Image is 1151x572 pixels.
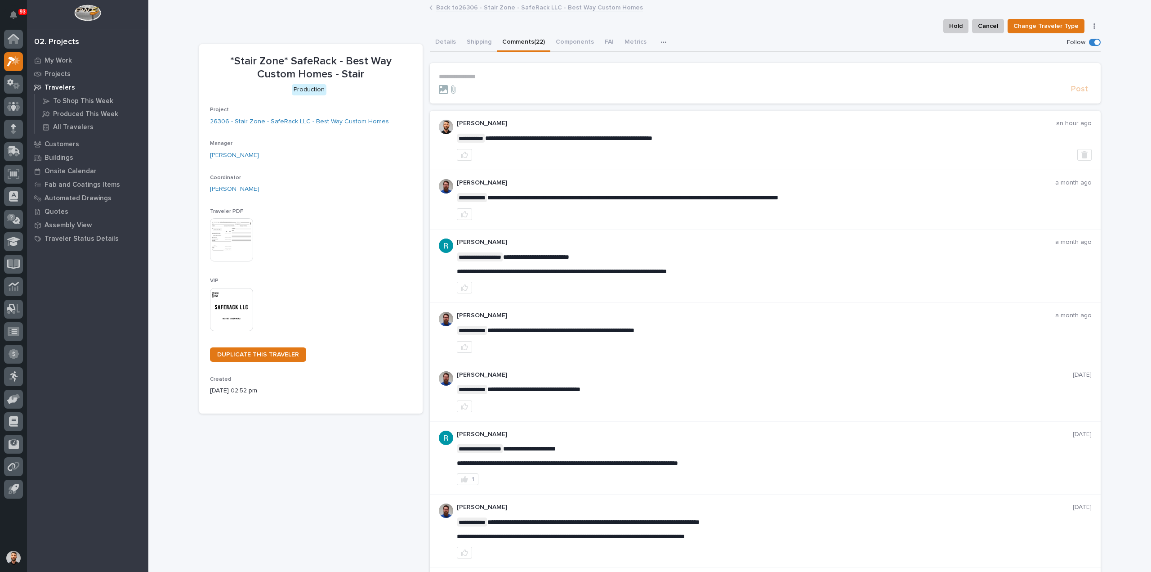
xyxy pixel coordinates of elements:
[1013,21,1079,32] span: Change Traveler Type
[210,377,231,382] span: Created
[34,37,79,47] div: 02. Projects
[436,2,643,12] a: Back to26306 - Stair Zone - SafeRack LLC - Best Way Custom Homes
[210,209,243,214] span: Traveler PDF
[457,341,472,353] button: like this post
[45,208,68,216] p: Quotes
[439,239,453,253] img: ACg8ocLIQ8uTLu8xwXPI_zF_j4cWilWA_If5Zu0E3tOGGkFk=s96-c
[1056,120,1092,127] p: an hour ago
[210,107,229,113] span: Project
[210,347,306,362] a: DUPLICATE THIS TRAVELER
[27,54,148,67] a: My Work
[972,19,1004,33] button: Cancel
[978,21,998,32] span: Cancel
[943,19,968,33] button: Hold
[45,57,72,65] p: My Work
[439,431,453,445] img: ACg8ocLIQ8uTLu8xwXPI_zF_j4cWilWA_If5Zu0E3tOGGkFk=s96-c
[292,84,326,95] div: Production
[210,141,232,146] span: Manager
[210,55,412,81] p: *Stair Zone* SafeRack - Best Way Custom Homes - Stair
[27,151,148,164] a: Buildings
[210,175,241,180] span: Coordinator
[35,108,148,120] a: Produced This Week
[430,33,461,52] button: Details
[27,137,148,151] a: Customers
[4,549,23,567] button: users-avatar
[439,312,453,326] img: 6hTokn1ETDGPf9BPokIQ
[457,208,472,220] button: like this post
[217,351,299,358] span: DUPLICATE THIS TRAVELER
[1008,19,1084,33] button: Change Traveler Type
[599,33,619,52] button: FAI
[45,221,92,230] p: Assembly View
[35,95,148,107] a: To Shop This Week
[45,70,71,78] p: Projects
[27,218,148,232] a: Assembly View
[619,33,652,52] button: Metrics
[1071,84,1088,95] span: Post
[210,185,259,194] a: [PERSON_NAME]
[1055,312,1092,320] p: a month ago
[472,476,474,482] div: 1
[45,194,112,203] p: Automated Drawings
[45,235,119,243] p: Traveler Status Details
[53,110,118,118] p: Produced This Week
[550,33,599,52] button: Components
[27,178,148,191] a: Fab and Coatings Items
[35,121,148,133] a: All Travelers
[27,81,148,94] a: Travelers
[53,123,94,131] p: All Travelers
[949,21,963,32] span: Hold
[45,154,73,162] p: Buildings
[74,5,101,21] img: Workspace Logo
[210,386,412,396] p: [DATE] 02:52 pm
[1067,39,1085,46] p: Follow
[497,33,550,52] button: Comments (22)
[210,151,259,160] a: [PERSON_NAME]
[457,431,1073,438] p: [PERSON_NAME]
[457,149,472,161] button: like this post
[461,33,497,52] button: Shipping
[457,239,1055,246] p: [PERSON_NAME]
[1077,149,1092,161] button: Delete post
[45,140,79,149] p: Customers
[457,312,1055,320] p: [PERSON_NAME]
[11,11,23,25] div: Notifications93
[439,504,453,518] img: 6hTokn1ETDGPf9BPokIQ
[4,5,23,24] button: Notifications
[27,232,148,245] a: Traveler Status Details
[457,120,1056,127] p: [PERSON_NAME]
[439,120,453,134] img: AGNmyxaji213nCK4JzPdPN3H3CMBhXDSA2tJ_sy3UIa5=s96-c
[457,371,1073,379] p: [PERSON_NAME]
[210,117,389,126] a: 26306 - Stair Zone - SafeRack LLC - Best Way Custom Homes
[457,282,472,293] button: like this post
[1055,179,1092,187] p: a month ago
[27,191,148,205] a: Automated Drawings
[20,9,26,15] p: 93
[1055,239,1092,246] p: a month ago
[53,97,113,105] p: To Shop This Week
[439,179,453,194] img: 6hTokn1ETDGPf9BPokIQ
[27,67,148,81] a: Projects
[1073,504,1092,511] p: [DATE]
[27,164,148,178] a: Onsite Calendar
[1073,431,1092,438] p: [DATE]
[210,278,219,284] span: VIP
[457,504,1073,511] p: [PERSON_NAME]
[45,84,75,92] p: Travelers
[439,371,453,386] img: 6hTokn1ETDGPf9BPokIQ
[1067,84,1092,95] button: Post
[457,547,472,558] button: like this post
[1073,371,1092,379] p: [DATE]
[45,181,120,189] p: Fab and Coatings Items
[457,401,472,412] button: like this post
[45,167,97,176] p: Onsite Calendar
[27,205,148,218] a: Quotes
[457,179,1055,187] p: [PERSON_NAME]
[457,473,478,485] button: 1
